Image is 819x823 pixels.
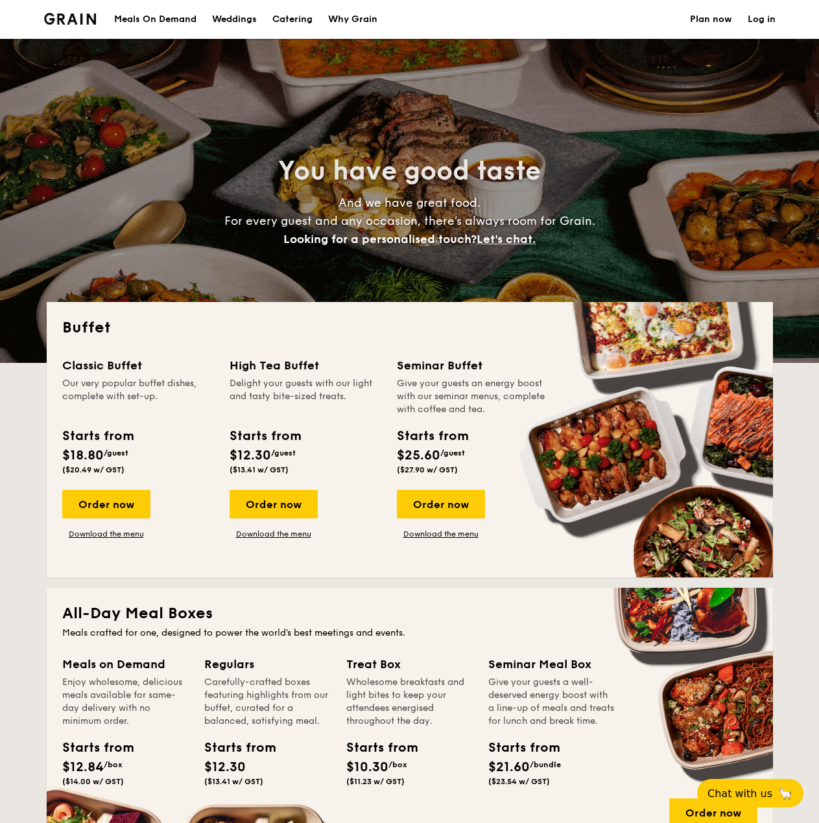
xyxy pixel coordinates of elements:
[397,529,485,539] a: Download the menu
[397,426,468,446] div: Starts from
[230,529,318,539] a: Download the menu
[278,156,541,187] span: You have good taste
[488,777,550,786] span: ($23.54 w/ GST)
[397,356,549,375] div: Seminar Buffet
[230,356,381,375] div: High Tea Buffet
[62,465,125,474] span: ($20.49 w/ GST)
[440,448,465,458] span: /guest
[204,777,263,786] span: ($13.41 w/ GST)
[62,377,214,416] div: Our very popular buffet dishes, complete with set-up.
[62,759,104,775] span: $12.84
[283,232,477,246] span: Looking for a personalised touch?
[224,196,595,246] span: And we have great food. For every guest and any occasion, there’s always room for Grain.
[62,356,214,375] div: Classic Buffet
[230,448,271,463] span: $12.30
[230,490,318,518] div: Order now
[204,738,263,758] div: Starts from
[62,318,757,338] h2: Buffet
[697,779,803,807] button: Chat with us🦙
[104,760,123,769] span: /box
[62,627,757,640] div: Meals crafted for one, designed to power the world's best meetings and events.
[477,232,536,246] span: Let's chat.
[62,676,189,728] div: Enjoy wholesome, delicious meals available for same-day delivery with no minimum order.
[707,787,772,800] span: Chat with us
[230,426,300,446] div: Starts from
[488,738,547,758] div: Starts from
[397,490,485,518] div: Order now
[488,655,615,673] div: Seminar Meal Box
[230,465,289,474] span: ($13.41 w/ GST)
[44,13,97,25] img: Grain
[777,786,793,801] span: 🦙
[397,465,458,474] span: ($27.90 w/ GST)
[204,655,331,673] div: Regulars
[488,759,530,775] span: $21.60
[346,655,473,673] div: Treat Box
[204,676,331,728] div: Carefully-crafted boxes featuring highlights from our buffet, curated for a balanced, satisfying ...
[62,448,104,463] span: $18.80
[62,777,124,786] span: ($14.00 w/ GST)
[204,759,246,775] span: $12.30
[62,655,189,673] div: Meals on Demand
[62,426,133,446] div: Starts from
[62,529,150,539] a: Download the menu
[44,13,97,25] a: Logotype
[230,377,381,416] div: Delight your guests with our light and tasty bite-sized treats.
[388,760,407,769] span: /box
[62,603,757,624] h2: All-Day Meal Boxes
[271,448,296,458] span: /guest
[62,738,121,758] div: Starts from
[62,490,150,518] div: Order now
[346,759,388,775] span: $10.30
[530,760,561,769] span: /bundle
[488,676,615,728] div: Give your guests a well-deserved energy boost with a line-up of meals and treats for lunch and br...
[397,448,440,463] span: $25.60
[397,377,549,416] div: Give your guests an energy boost with our seminar menus, complete with coffee and tea.
[104,448,128,458] span: /guest
[346,777,405,786] span: ($11.23 w/ GST)
[346,738,405,758] div: Starts from
[346,676,473,728] div: Wholesome breakfasts and light bites to keep your attendees energised throughout the day.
